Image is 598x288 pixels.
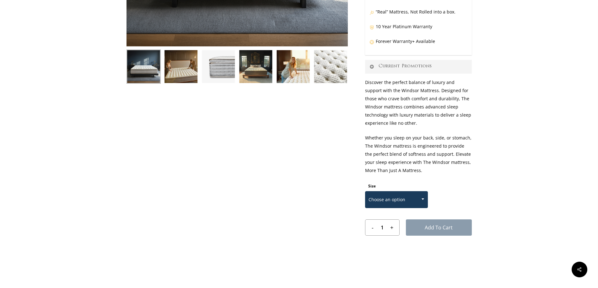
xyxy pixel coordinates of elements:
[369,8,467,23] p: “Real” Mattress, Not Rolled into a box.
[365,193,428,206] span: Choose an option
[406,219,472,236] button: Add to cart
[369,37,467,52] p: Forever Warranty+ Available
[368,183,376,189] label: Size
[365,78,472,134] p: Discover the perfect balance of luxury and support with the Windsor Mattress. Designed for those ...
[376,220,388,235] input: Product quantity
[371,243,466,261] iframe: Secure express checkout frame
[365,134,472,181] p: Whether you sleep on your back, side, or stomach, The Windsor mattress is engineered to provide t...
[365,60,472,74] a: Current Promotions
[201,50,235,84] img: Windsor-Side-Profile-HD-Closeup
[164,50,198,84] img: Windsor-Condo-Shoot-Joane-and-eric feel the plush pillow top.
[388,220,399,235] input: +
[127,50,161,84] img: Windsor In Studio
[365,220,376,235] input: -
[369,23,467,37] p: 10 Year Platinum Warranty
[239,50,273,84] img: Windsor In NH Manor
[365,191,428,208] span: Choose an option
